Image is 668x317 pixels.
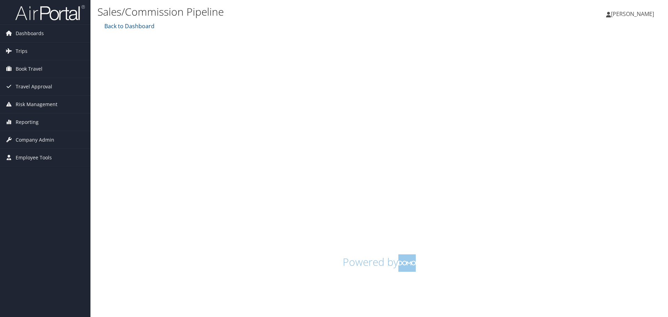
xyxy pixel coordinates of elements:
span: Risk Management [16,96,57,113]
span: [PERSON_NAME] [611,10,654,18]
img: domo-logo.png [398,254,416,272]
span: Trips [16,42,27,60]
span: Company Admin [16,131,54,149]
span: Dashboards [16,25,44,42]
h1: Sales/Commission Pipeline [97,5,473,19]
span: Travel Approval [16,78,52,95]
img: airportal-logo.png [15,5,85,21]
h1: Powered by [103,254,656,272]
span: Book Travel [16,60,42,78]
span: Reporting [16,113,39,131]
a: Back to Dashboard [103,22,154,30]
a: [PERSON_NAME] [606,3,661,24]
span: Employee Tools [16,149,52,166]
